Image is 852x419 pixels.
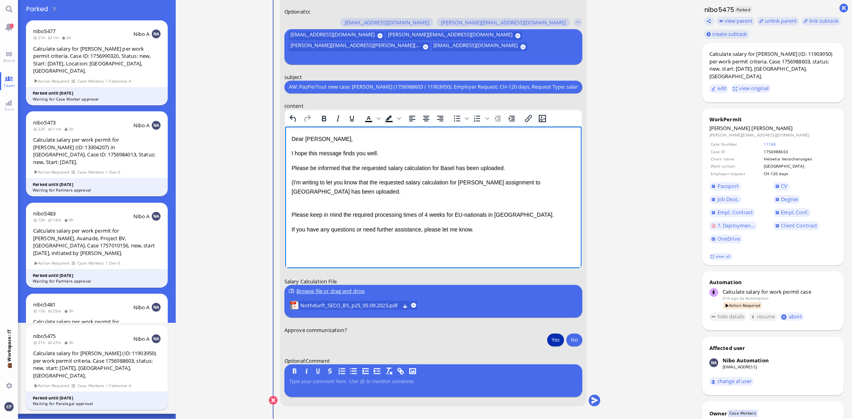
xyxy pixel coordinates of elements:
[709,195,741,204] a: Job Desc.
[152,30,161,38] img: NA
[33,210,56,217] a: nibo5483
[4,402,13,411] img: You
[33,35,48,40] span: 21h
[709,377,754,386] button: change af user
[781,209,808,216] span: Empl. Conf.
[33,28,56,35] a: nibo5477
[709,208,755,217] a: Empl. Contract
[77,169,104,176] span: Case Workers
[1,57,17,63] span: Board
[284,278,337,285] span: Salary Calculation File
[411,302,416,308] button: remove
[306,357,330,364] span: Comment
[419,113,433,124] button: Align center
[441,19,566,26] span: [PERSON_NAME][EMAIL_ADDRESS][DOMAIN_NAME]
[710,163,763,169] td: Work canton
[388,31,512,40] span: [PERSON_NAME][EMAIL_ADDRESS][DOMAIN_NAME]
[566,333,582,346] button: No
[34,78,70,85] span: Action Required
[269,396,278,405] button: Cancel
[48,339,64,345] span: 27m
[405,113,419,124] button: Align left
[717,182,739,190] span: Passport
[284,326,347,333] span: Approve communication?
[547,333,564,346] button: Yes
[77,78,104,85] span: Case Workers
[728,410,758,417] span: Case Workers
[709,125,751,132] span: [PERSON_NAME]
[302,367,311,376] button: I
[152,303,161,312] img: NA
[450,113,470,124] div: Bullet list
[709,84,729,93] button: edit
[133,122,150,129] span: Nibo A
[781,182,788,190] span: CV
[704,17,715,26] button: Copy ticket nibo5475 link to clipboard
[432,42,528,51] button: [EMAIL_ADDRESS][DOMAIN_NAME]
[717,17,755,26] button: view parent
[340,18,433,27] button: [EMAIL_ADDRESS][DOMAIN_NAME]
[331,113,345,124] button: Italic
[723,288,837,295] div: Calculate salary for work permit case
[300,113,314,124] button: Redo
[290,367,299,376] button: B
[779,312,804,321] button: abort
[764,141,776,147] a: 11168
[77,260,104,267] span: Case Workers
[33,45,161,75] div: Calculate salary for [PERSON_NAME] per work permit criteria. Case ID: 1756990320, Status: new, St...
[387,31,522,40] button: [PERSON_NAME][EMAIL_ADDRESS][DOMAIN_NAME]
[33,395,161,401] div: Parked until [DATE]
[53,6,56,12] span: 7
[505,113,518,124] button: Increase indent
[437,18,570,27] button: [PERSON_NAME][EMAIL_ADDRESS][DOMAIN_NAME]
[133,304,150,311] span: Nibo A
[33,401,161,407] div: Waiting for Paralegal approval
[709,410,727,417] div: Owner
[382,113,402,124] div: Background color Black
[109,169,121,176] span: Den E
[710,148,763,155] td: Case ID
[810,17,839,24] span: link subtask
[723,302,762,309] span: Action Required
[522,113,535,124] button: Insert/edit link
[2,83,17,88] span: Team
[33,350,161,379] div: Calculate salary for [PERSON_NAME] (ID: 11903950) per work permit criteria. Case 1756988603, stat...
[133,335,150,342] span: Nibo A
[77,382,104,389] span: Case Workers
[284,73,302,80] span: subject
[2,106,16,112] span: Stats
[33,332,56,339] span: nibo5475
[710,170,763,177] td: Employer request
[709,253,732,260] a: view all
[757,17,799,26] button: unlink parent
[763,170,836,177] td: CH-120 days
[749,312,777,321] button: resume
[290,42,420,51] span: [PERSON_NAME][EMAIL_ADDRESS][PERSON_NAME][DOMAIN_NAME]
[345,113,359,124] button: Underline
[33,301,56,308] a: nibo5481
[491,113,504,124] button: Decrease indent
[33,187,161,193] div: Waiting for Partners approval
[773,221,820,230] a: Client Contract
[284,8,304,15] span: Optional
[33,227,161,257] div: Calculate salary per work permit for [PERSON_NAME], Avanade, Project BV, [GEOGRAPHIC_DATA]. Case ...
[105,382,108,389] span: /
[33,136,161,166] div: Calculate salary per work permit for [PERSON_NAME] (ID: 13304207) in [GEOGRAPHIC_DATA]. Case ID: ...
[752,125,793,132] span: [PERSON_NAME]
[133,30,150,38] span: Nibo A
[433,42,518,51] span: [EMAIL_ADDRESS][DOMAIN_NAME]
[763,156,836,162] td: Helvetia Versicherungen
[723,357,769,364] div: Nibo Automation
[33,339,48,345] span: 21h
[33,278,161,284] div: Waiting for Partners approval
[33,318,161,340] div: Calculate salary per work permit for [PERSON_NAME], Case ID 1757011032, status new, start [DATE],...
[48,126,64,132] span: 11m
[709,182,741,191] a: Passport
